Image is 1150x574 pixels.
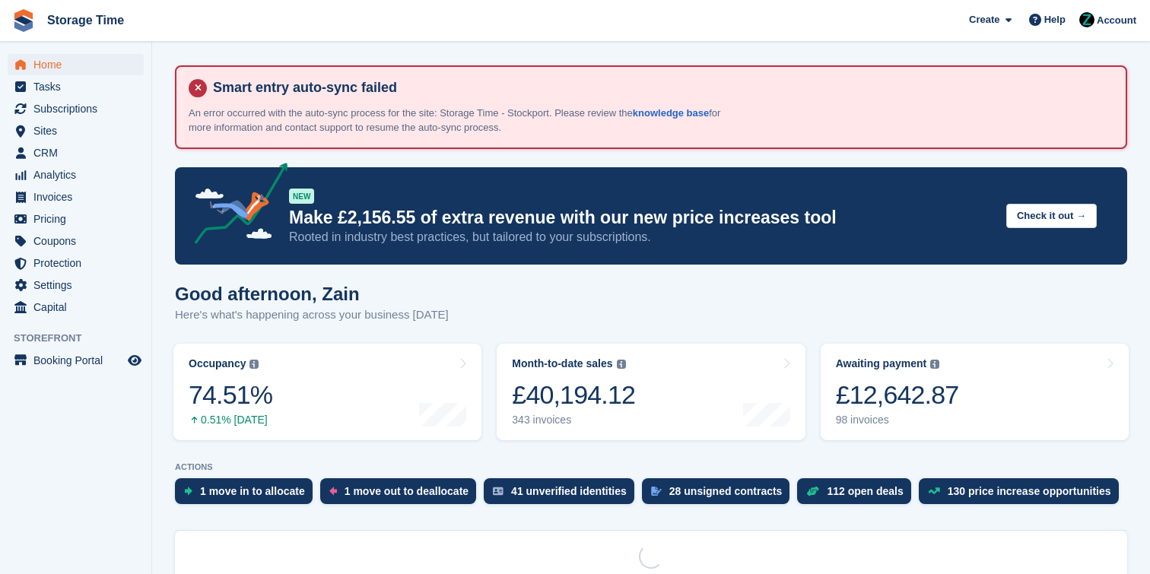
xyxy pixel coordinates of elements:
[930,360,939,369] img: icon-info-grey-7440780725fd019a000dd9b08b2336e03edf1995a4989e88bcd33f0948082b44.svg
[8,230,144,252] a: menu
[617,360,626,369] img: icon-info-grey-7440780725fd019a000dd9b08b2336e03edf1995a4989e88bcd33f0948082b44.svg
[512,379,635,411] div: £40,194.12
[8,142,144,163] a: menu
[289,189,314,204] div: NEW
[207,79,1113,97] h4: Smart entry auto-sync failed
[41,8,130,33] a: Storage Time
[8,186,144,208] a: menu
[33,208,125,230] span: Pricing
[173,344,481,440] a: Occupancy 74.51% 0.51% [DATE]
[1097,13,1136,28] span: Account
[1044,12,1066,27] span: Help
[189,357,246,370] div: Occupancy
[8,274,144,296] a: menu
[175,462,1127,472] p: ACTIONS
[651,487,662,496] img: contract_signature_icon-13c848040528278c33f63329250d36e43548de30e8caae1d1a13099fd9432cc5.svg
[642,478,798,512] a: 28 unsigned contracts
[175,478,320,512] a: 1 move in to allocate
[33,76,125,97] span: Tasks
[8,208,144,230] a: menu
[8,252,144,274] a: menu
[512,357,612,370] div: Month-to-date sales
[189,414,272,427] div: 0.51% [DATE]
[1006,204,1097,229] button: Check it out →
[33,252,125,274] span: Protection
[1079,12,1094,27] img: Zain Sarwar
[511,485,627,497] div: 41 unverified identities
[33,274,125,296] span: Settings
[33,142,125,163] span: CRM
[289,207,994,229] p: Make £2,156.55 of extra revenue with our new price increases tool
[33,230,125,252] span: Coupons
[633,107,709,119] a: knowledge base
[33,54,125,75] span: Home
[8,350,144,371] a: menu
[512,414,635,427] div: 343 invoices
[33,297,125,318] span: Capital
[836,379,959,411] div: £12,642.87
[797,478,918,512] a: 112 open deals
[182,163,288,249] img: price-adjustments-announcement-icon-8257ccfd72463d97f412b2fc003d46551f7dbcb40ab6d574587a9cd5c0d94...
[8,54,144,75] a: menu
[33,164,125,186] span: Analytics
[175,306,449,324] p: Here's what's happening across your business [DATE]
[919,478,1126,512] a: 130 price increase opportunities
[484,478,642,512] a: 41 unverified identities
[320,478,484,512] a: 1 move out to deallocate
[329,487,337,496] img: move_outs_to_deallocate_icon-f764333ba52eb49d3ac5e1228854f67142a1ed5810a6f6cc68b1a99e826820c5.svg
[821,344,1129,440] a: Awaiting payment £12,642.87 98 invoices
[345,485,469,497] div: 1 move out to deallocate
[8,297,144,318] a: menu
[184,487,192,496] img: move_ins_to_allocate_icon-fdf77a2bb77ea45bf5b3d319d69a93e2d87916cf1d5bf7949dd705db3b84f3ca.svg
[928,487,940,494] img: price_increase_opportunities-93ffe204e8149a01c8c9dc8f82e8f89637d9d84a8eef4429ea346261dce0b2c0.svg
[289,229,994,246] p: Rooted in industry best practices, but tailored to your subscriptions.
[8,98,144,119] a: menu
[497,344,805,440] a: Month-to-date sales £40,194.12 343 invoices
[14,331,151,346] span: Storefront
[12,9,35,32] img: stora-icon-8386f47178a22dfd0bd8f6a31ec36ba5ce8667c1dd55bd0f319d3a0aa187defe.svg
[200,485,305,497] div: 1 move in to allocate
[827,485,903,497] div: 112 open deals
[806,486,819,496] img: deal-1b604bf984904fb50ccaf53a9ad4b4a5d6e5aea283cecdc64d6e3604feb123c2.svg
[836,414,959,427] div: 98 invoices
[175,284,449,304] h1: Good afternoon, Zain
[189,106,721,135] p: An error occurred with the auto-sync process for the site: Storage Time - Stockport. Please revie...
[8,76,144,97] a: menu
[836,357,927,370] div: Awaiting payment
[249,360,259,369] img: icon-info-grey-7440780725fd019a000dd9b08b2336e03edf1995a4989e88bcd33f0948082b44.svg
[33,98,125,119] span: Subscriptions
[493,487,504,496] img: verify_identity-adf6edd0f0f0b5bbfe63781bf79b02c33cf7c696d77639b501bdc392416b5a36.svg
[125,351,144,369] a: Preview store
[948,485,1111,497] div: 130 price increase opportunities
[669,485,783,497] div: 28 unsigned contracts
[969,12,999,27] span: Create
[8,120,144,141] a: menu
[189,379,272,411] div: 74.51%
[33,120,125,141] span: Sites
[33,186,125,208] span: Invoices
[8,164,144,186] a: menu
[33,350,125,371] span: Booking Portal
